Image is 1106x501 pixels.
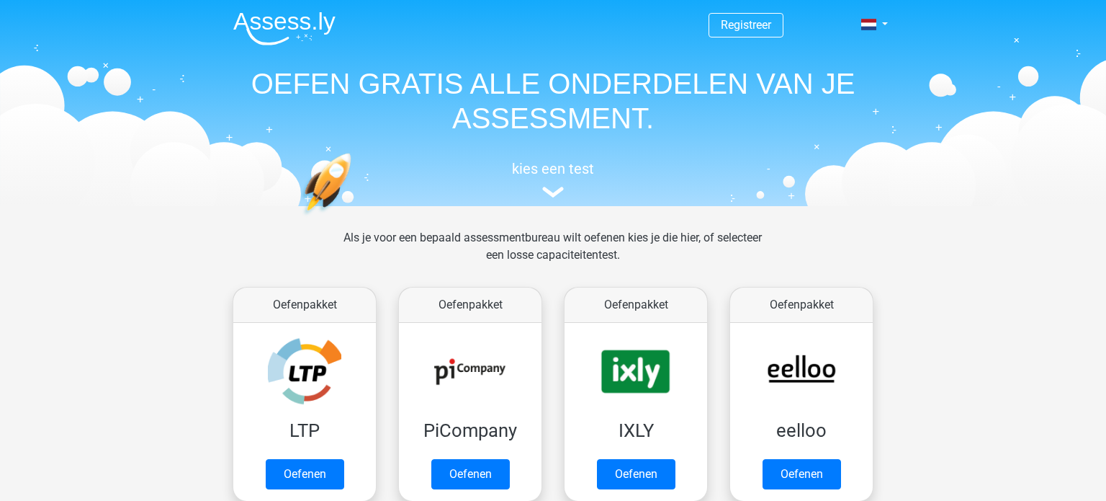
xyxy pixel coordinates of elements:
img: oefenen [301,153,407,283]
a: Oefenen [266,459,344,489]
img: assessment [542,187,564,198]
a: Oefenen [597,459,675,489]
h5: kies een test [222,160,884,177]
div: Als je voor een bepaald assessmentbureau wilt oefenen kies je die hier, of selecteer een losse ca... [332,229,773,281]
a: Oefenen [431,459,510,489]
img: Assessly [233,12,336,45]
a: kies een test [222,160,884,198]
a: Oefenen [763,459,841,489]
h1: OEFEN GRATIS ALLE ONDERDELEN VAN JE ASSESSMENT. [222,66,884,136]
a: Registreer [721,18,771,32]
